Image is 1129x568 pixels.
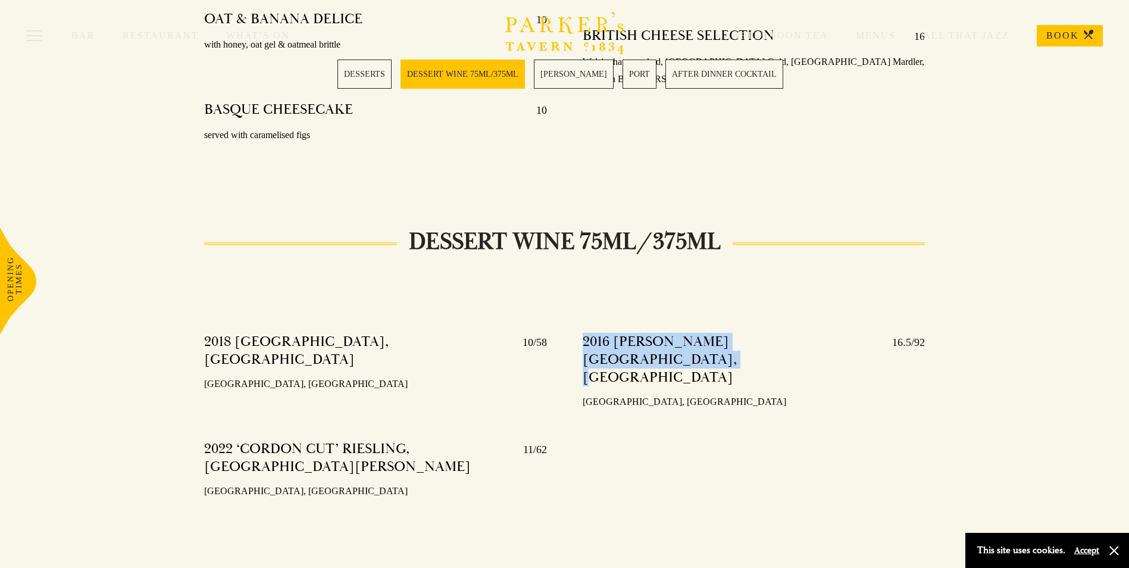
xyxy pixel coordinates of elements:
p: [GEOGRAPHIC_DATA], [GEOGRAPHIC_DATA] [583,394,925,411]
a: 4 / 5 [623,60,656,89]
p: 16.5/92 [880,333,925,386]
p: [GEOGRAPHIC_DATA], [GEOGRAPHIC_DATA] [204,376,546,393]
p: 10/58 [511,333,547,369]
a: 1 / 5 [337,60,392,89]
button: Close and accept [1108,545,1120,557]
p: This site uses cookies. [977,542,1065,559]
p: served with caramelised figs [204,127,546,144]
h4: 2016 [PERSON_NAME][GEOGRAPHIC_DATA], [GEOGRAPHIC_DATA] [583,333,880,386]
p: 11/62 [511,440,547,476]
button: Accept [1074,545,1099,556]
h4: 2022 ‘CORDON CUT’ RIESLING, [GEOGRAPHIC_DATA][PERSON_NAME] [204,440,511,476]
h4: 2018 [GEOGRAPHIC_DATA], [GEOGRAPHIC_DATA] [204,333,510,369]
a: 5 / 5 [665,60,783,89]
a: 3 / 5 [534,60,614,89]
h2: DESSERT WINE 75ml/375ml [397,227,733,256]
p: [GEOGRAPHIC_DATA], [GEOGRAPHIC_DATA] [204,483,546,500]
a: 2 / 5 [401,60,525,89]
